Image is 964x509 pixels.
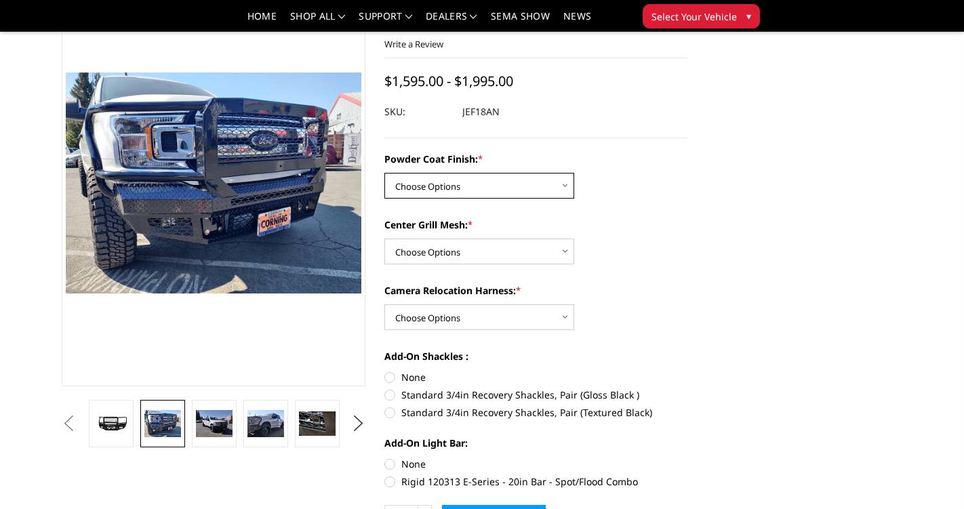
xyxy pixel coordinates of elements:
a: Write a Review [384,38,443,50]
label: Add-On Shackles : [384,349,688,363]
a: shop all [290,12,345,31]
span: $1,595.00 - $1,995.00 [384,72,513,90]
span: Select Your Vehicle [651,9,737,24]
a: Support [359,12,412,31]
img: 2018-2020 Ford F150 - FT Series - Extreme Front Bumper [247,410,284,438]
img: 2018-2020 Ford F150 - FT Series - Extreme Front Bumper [299,411,336,436]
dt: SKU: [384,100,452,124]
dd: JEF18AN [462,100,500,124]
img: 2018-2020 Ford F150 - FT Series - Extreme Front Bumper [196,410,233,438]
label: None [384,370,688,384]
label: Camera Relocation Harness: [384,283,688,298]
img: 2018-2020 Ford F150 - FT Series - Extreme Front Bumper [144,410,181,438]
a: Dealers [426,12,477,31]
span: ▾ [746,9,751,23]
label: Add-On Light Bar: [384,436,688,450]
a: News [563,12,591,31]
label: Powder Coat Finish: [384,152,688,166]
label: Standard 3/4in Recovery Shackles, Pair (Textured Black) [384,405,688,420]
label: Rigid 120313 E-Series - 20in Bar - Spot/Flood Combo [384,474,688,489]
button: Next [348,413,368,434]
a: Home [247,12,277,31]
button: Previous [58,413,79,434]
label: Center Grill Mesh: [384,218,688,232]
label: None [384,457,688,471]
a: SEMA Show [491,12,550,31]
button: Select Your Vehicle [643,4,760,28]
label: Standard 3/4in Recovery Shackles, Pair (Gloss Black ) [384,388,688,402]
